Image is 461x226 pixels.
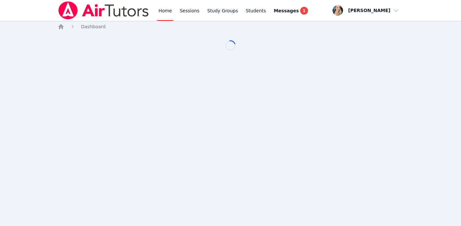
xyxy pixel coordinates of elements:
[81,24,106,29] span: Dashboard
[58,1,149,19] img: Air Tutors
[274,7,299,14] span: Messages
[300,7,308,15] span: 1
[58,23,404,30] nav: Breadcrumb
[81,23,106,30] a: Dashboard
